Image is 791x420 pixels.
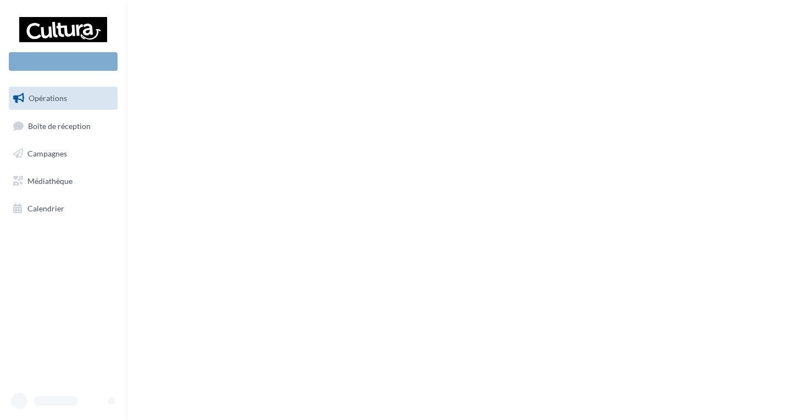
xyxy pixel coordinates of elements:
span: Campagnes [27,149,67,158]
a: Calendrier [7,197,120,220]
a: Médiathèque [7,170,120,193]
span: Médiathèque [27,176,73,186]
span: Calendrier [27,203,64,212]
a: Boîte de réception [7,114,120,138]
span: Opérations [29,93,67,103]
a: Opérations [7,87,120,110]
span: Boîte de réception [28,121,91,130]
div: Nouvelle campagne [9,52,118,71]
a: Campagnes [7,142,120,165]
